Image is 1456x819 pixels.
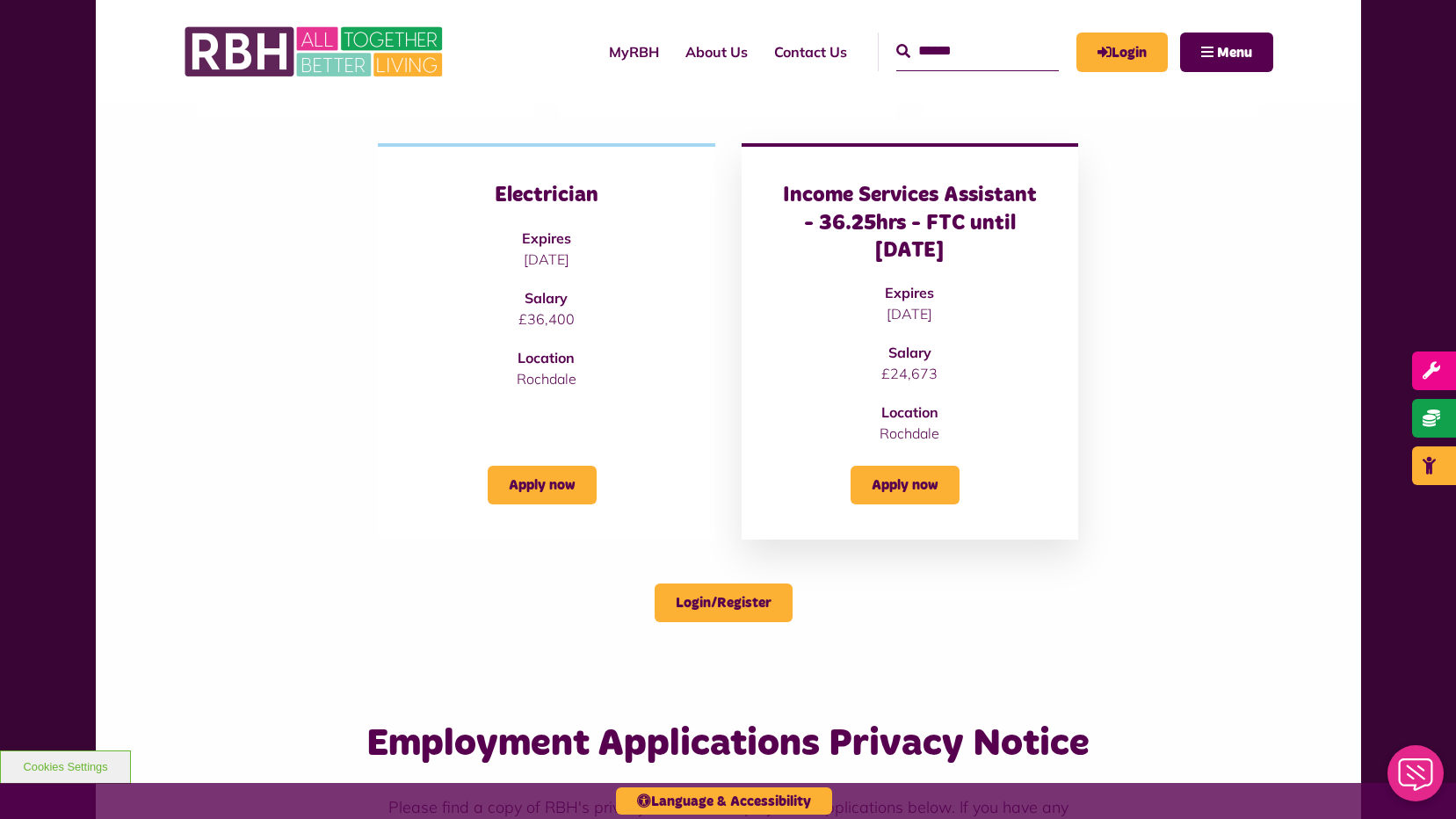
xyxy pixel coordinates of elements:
[885,284,934,301] strong: Expires
[881,403,938,421] strong: Location
[777,303,1043,324] p: [DATE]
[184,18,447,86] img: RBH
[518,349,575,366] strong: Location
[488,466,597,504] a: Apply now
[761,28,860,76] a: Contact Us
[365,719,1091,769] h3: Employment Applications Privacy Notice
[413,368,679,389] p: Rochdale
[851,466,960,504] a: Apply now
[522,229,571,247] strong: Expires
[1180,33,1273,72] button: Navigation
[777,423,1043,444] p: Rochdale
[777,182,1043,265] h3: Income Services Assistant - 36.25hrs - FTC until [DATE]
[413,249,679,270] p: [DATE]
[896,33,1059,70] input: Search
[672,28,761,76] a: About Us
[1076,33,1168,72] a: MyRBH
[777,363,1043,384] p: £24,673
[413,182,679,209] h3: Electrician
[655,583,793,622] a: Login/Register
[596,28,672,76] a: MyRBH
[616,787,832,815] button: Language & Accessibility
[1377,740,1456,819] iframe: Netcall Web Assistant for live chat
[888,344,931,361] strong: Salary
[1217,46,1252,60] span: Menu
[525,289,568,307] strong: Salary
[413,308,679,330] p: £36,400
